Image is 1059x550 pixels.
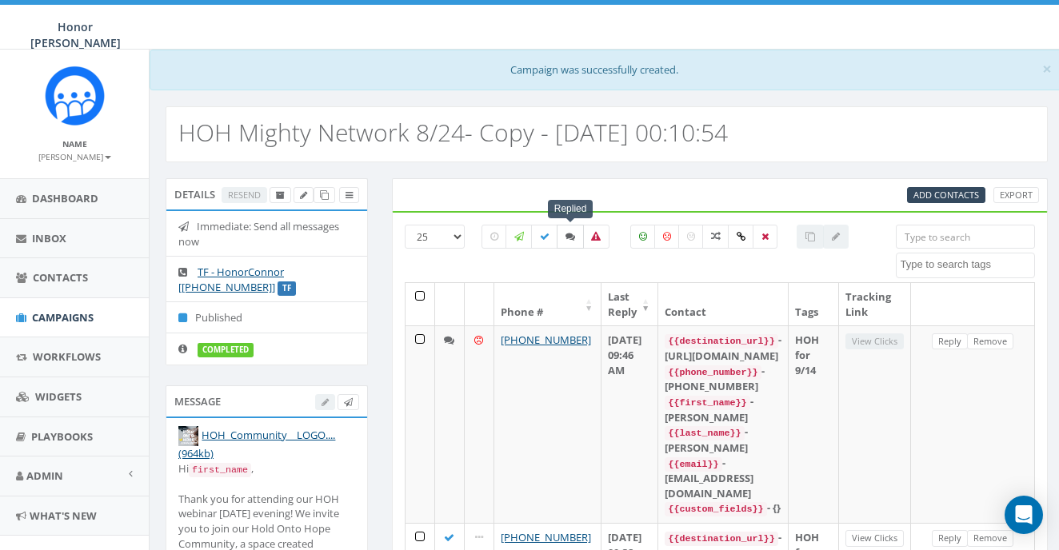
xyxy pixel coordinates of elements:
li: Immediate: Send all messages now [166,211,367,257]
div: - [PERSON_NAME] [665,394,781,424]
td: HOH for 9/14 [789,325,839,523]
label: Link Clicked [728,225,754,249]
a: [PHONE_NUMBER] [501,333,591,347]
div: - [PHONE_NUMBER] [665,364,781,394]
th: Tracking Link [839,283,911,325]
h2: HOH Mighty Network 8/24- Copy - [DATE] 00:10:54 [178,119,728,145]
th: Tags [789,283,839,325]
span: CSV files only [913,189,979,201]
code: first_name [189,463,251,477]
img: Rally_Corp_Icon_1.png [45,66,105,126]
span: Admin [26,468,63,483]
a: View Clicks [845,530,904,547]
span: Add Contacts [913,189,979,201]
small: [PERSON_NAME] [38,151,111,162]
a: Reply [932,530,968,547]
span: Clone Campaign [320,189,329,201]
label: Mixed [702,225,729,249]
span: Archive Campaign [276,189,285,201]
label: Removed [753,225,777,249]
div: - [PERSON_NAME] [665,424,781,455]
textarea: Search [901,257,1034,272]
code: {{first_name}} [665,396,749,410]
code: {{destination_url}} [665,532,777,546]
label: Bounced [582,225,609,249]
span: Campaigns [32,310,94,325]
label: Negative [654,225,680,249]
code: {{custom_fields}} [665,502,766,516]
span: Send Test Message [344,396,353,408]
label: Delivered [531,225,558,249]
i: Immediate: Send all messages now [178,221,197,232]
input: Type to search [896,225,1035,249]
div: - [URL][DOMAIN_NAME] [665,333,781,363]
span: × [1042,58,1052,80]
a: Export [993,187,1039,204]
div: Message [166,385,368,417]
small: Name [62,138,87,149]
div: Open Intercom Messenger [1005,496,1043,534]
td: [DATE] 09:46 AM [601,325,658,523]
span: What's New [30,508,97,523]
label: Pending [482,225,507,249]
span: Workflows [33,349,101,364]
span: Contacts [33,270,88,285]
li: Published [166,301,367,333]
span: Playbooks [31,429,93,444]
div: - {} [665,500,781,516]
code: {{email}} [665,457,721,472]
span: Widgets [35,389,82,404]
a: Remove [967,333,1013,350]
span: View Campaign Delivery Statistics [346,189,353,201]
a: [PHONE_NUMBER] [501,530,591,544]
span: Inbox [32,231,66,245]
label: TF [278,281,296,296]
a: HOH_Community__LOGO.... (964kb) [178,428,335,460]
button: Close [1042,61,1052,78]
code: {{last_name}} [665,426,744,440]
code: {{destination_url}} [665,334,777,349]
code: {{phone_number}} [665,365,761,380]
a: Add Contacts [907,187,985,204]
div: Details [166,178,368,210]
a: TF - HonorConnor [[PHONE_NUMBER]] [178,265,284,294]
label: Positive [630,225,656,249]
th: Phone #: activate to sort column ascending [494,283,602,325]
label: Neutral [678,225,704,249]
label: Sending [506,225,533,249]
i: Published [178,313,195,323]
label: completed [198,343,254,357]
a: Remove [967,530,1013,547]
div: - [EMAIL_ADDRESS][DOMAIN_NAME] [665,456,781,501]
th: Last Reply: activate to sort column ascending [601,283,658,325]
th: Contact [658,283,788,325]
a: [PERSON_NAME] [38,149,111,163]
div: Replied [548,200,593,218]
span: Honor [PERSON_NAME] [30,19,121,50]
a: Reply [932,333,968,350]
span: Edit Campaign Title [300,189,307,201]
span: Dashboard [32,191,98,205]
